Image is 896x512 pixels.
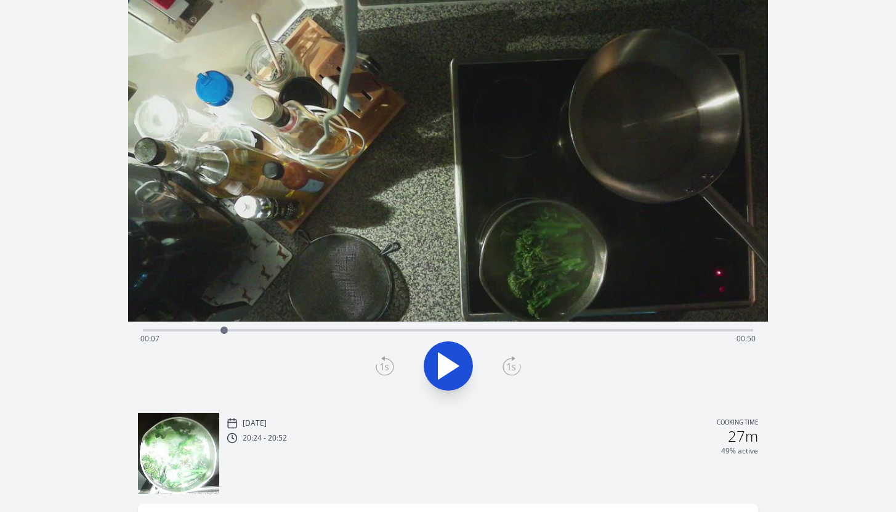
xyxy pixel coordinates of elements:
h2: 27m [728,429,758,444]
p: 20:24 - 20:52 [243,433,287,443]
p: Cooking time [717,418,758,429]
p: 49% active [721,446,758,456]
p: [DATE] [243,418,267,428]
span: 00:50 [737,333,756,344]
span: 00:07 [140,333,159,344]
img: 250810192512_thumb.jpeg [138,413,219,494]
